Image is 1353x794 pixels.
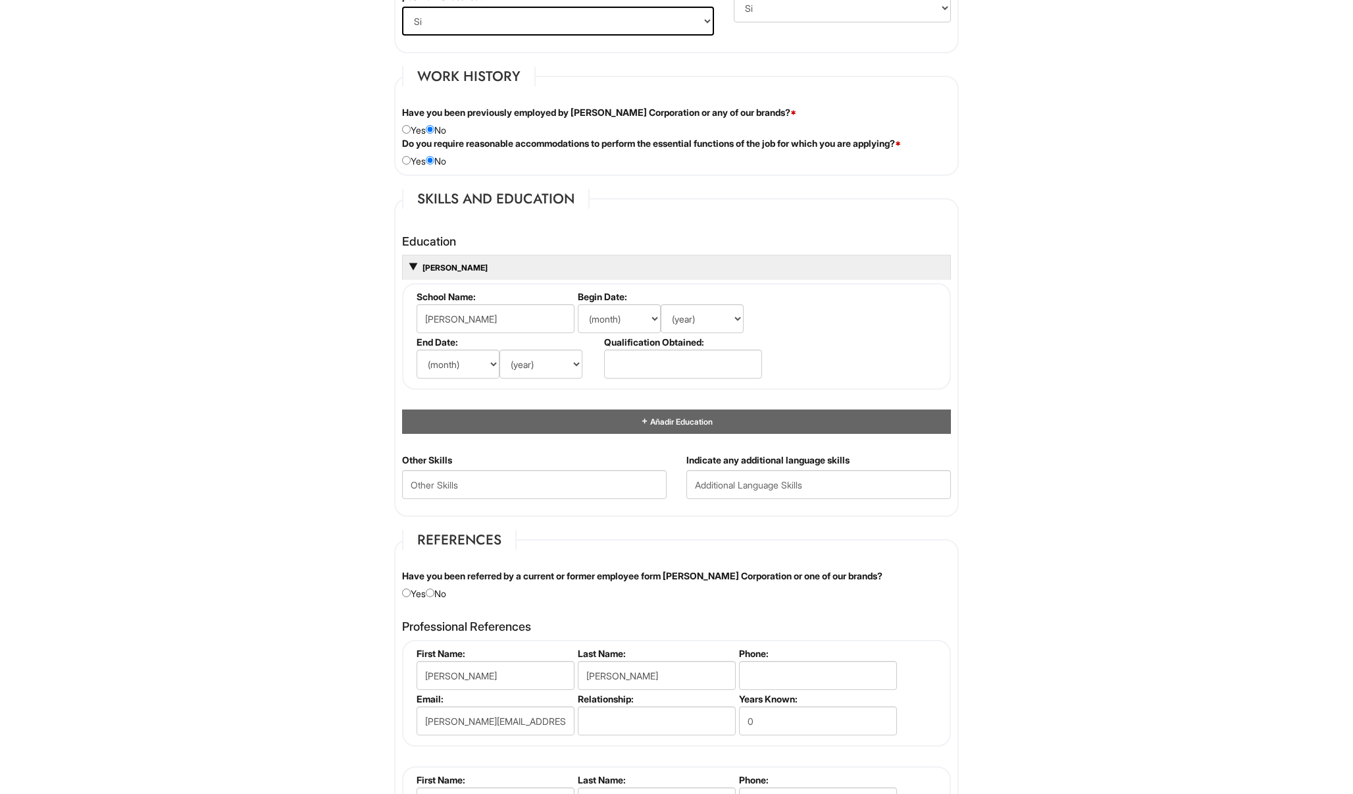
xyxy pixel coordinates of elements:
label: Have you been previously employed by [PERSON_NAME] Corporation or any of our brands? [402,106,796,119]
div: Yes No [392,106,961,137]
label: Phone: [739,648,895,659]
label: End Date: [417,336,599,348]
label: Qualification Obtained: [604,336,760,348]
a: [PERSON_NAME] [421,263,488,273]
div: Yes No [392,569,961,600]
a: Añadir Education [640,417,713,427]
label: First Name: [417,648,573,659]
label: Relationship: [578,693,734,704]
label: School Name: [417,291,573,302]
label: First Name: [417,774,573,785]
label: Other Skills [402,454,452,467]
legend: Skills and Education [402,189,590,209]
legend: Work History [402,66,536,86]
h4: Education [402,235,951,248]
label: Last Name: [578,648,734,659]
label: Have you been referred by a current or former employee form [PERSON_NAME] Corporation or one of o... [402,569,882,583]
div: Yes No [392,137,961,168]
legend: References [402,530,517,550]
h4: Professional References [402,620,951,633]
input: Other Skills [402,470,667,499]
label: Phone: [739,774,895,785]
input: Additional Language Skills [686,470,951,499]
label: Last Name: [578,774,734,785]
label: Do you require reasonable accommodations to perform the essential functions of the job for which ... [402,137,901,150]
label: Years Known: [739,693,895,704]
span: Añadir Education [649,417,713,427]
label: Begin Date: [578,291,760,302]
label: Email: [417,693,573,704]
select: (Yes / No) [402,7,714,36]
label: Indicate any additional language skills [686,454,850,467]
